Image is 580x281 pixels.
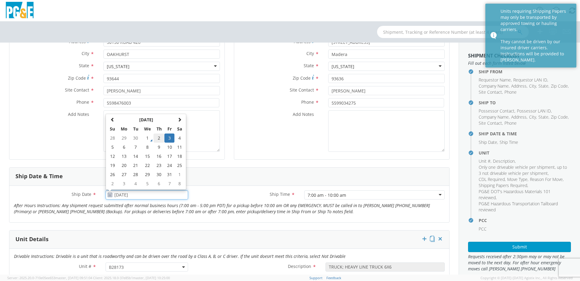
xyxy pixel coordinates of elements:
span: Add Notes [68,111,89,117]
li: , [479,182,528,189]
td: 27 [118,170,130,179]
li: , [479,108,515,114]
li: , [479,83,510,89]
span: Server: 2025.20.0-710e05ee653 [7,276,92,280]
span: Add Notes [293,111,314,117]
li: , [479,176,506,182]
span: Requestor Name [479,77,511,83]
div: [US_STATE] [332,64,354,70]
span: Phone [76,99,89,105]
span: Address [511,83,527,89]
li: , [530,176,564,182]
span: Fill out each form listed below [468,60,571,66]
li: , [529,114,537,120]
span: PG&E DOT's Hazardous Materials 101 reviewed [479,189,551,200]
td: 4 [130,179,141,188]
td: 26 [107,170,118,179]
td: 17 [164,152,175,161]
span: CDL Required [479,176,505,182]
td: 29 [118,134,130,143]
li: , [479,189,569,201]
span: Company Name [479,83,509,89]
td: 23 [153,161,164,170]
td: 28 [130,170,141,179]
span: Site Contact [290,87,314,93]
span: Ship Date [479,139,497,145]
span: Requests received after 2:30pm may or may not be moved to the next day. For after hour emergency ... [468,254,571,272]
td: 11 [174,143,185,152]
th: Fr [164,124,175,134]
span: Ship Date [72,191,91,197]
td: 20 [118,161,130,170]
i: After Hours Instructions: Any shipment request submitted after normal business hours (7:00 am - 5... [14,203,430,214]
span: Client: 2025.18.0-37e85b1 [93,276,170,280]
span: Possessor Contact [479,108,514,114]
th: We [141,124,154,134]
td: 8 [174,179,185,188]
li: , [538,83,549,89]
li: , [479,158,491,164]
span: PCC [479,226,487,232]
span: Ship Time [270,191,290,197]
td: 2 [107,179,118,188]
span: Requestor LAN ID [513,77,547,83]
span: State [538,114,548,120]
td: 18 [174,152,185,161]
li: , [513,77,548,83]
span: Move Type [507,176,528,182]
li: , [479,114,510,120]
span: Zip Code [551,114,568,120]
span: Site Contact [479,89,502,95]
li: , [479,139,498,145]
span: Zip Code [68,75,86,81]
th: Th [153,124,164,134]
li: , [479,77,512,83]
span: Phone [504,120,517,126]
strong: Shipment Checklist [468,52,520,59]
td: 5 [141,179,154,188]
li: , [538,114,549,120]
td: 28 [107,134,118,143]
td: 1 [174,170,185,179]
span: B28173 [109,264,185,270]
span: State [304,63,314,68]
h4: Ship From [479,69,571,74]
div: [US_STATE] [107,64,130,70]
td: 22 [141,161,154,170]
th: Select Month [118,115,174,124]
td: 3 [164,134,175,143]
td: 6 [153,179,164,188]
td: 25 [174,161,185,170]
th: Tu [130,124,141,134]
input: Shipment, Tracking or Reference Number (at least 4 chars) [377,26,529,38]
li: , [493,158,516,164]
span: Copyright © [DATE]-[DATE] Agistix Inc., All Rights Reserved [481,276,573,280]
td: 3 [118,179,130,188]
button: Submit [468,242,571,252]
td: 7 [164,179,175,188]
span: Unit # [479,158,491,164]
span: Address [511,114,527,120]
li: , [551,83,569,89]
td: 16 [153,152,164,161]
span: State [538,83,548,89]
span: Zip Code [551,83,568,89]
a: Feedback [326,276,341,280]
th: Mo [118,124,130,134]
td: 13 [118,152,130,161]
td: 4 [174,134,185,143]
td: 21 [130,161,141,170]
a: Support [309,276,322,280]
span: Unit # [79,263,91,269]
span: Shipping Papers Required [479,182,527,188]
span: master, [DATE] 10:25:00 [133,276,170,280]
i: Drivable Instructions: Drivable is a unit that is roadworthy and can be driven over the road by a... [14,253,346,259]
td: 14 [130,152,141,161]
td: 5 [107,143,118,152]
span: City [82,50,89,56]
h4: Ship Date & Time [479,131,571,136]
h4: PCC [479,218,571,223]
td: 29 [141,170,154,179]
span: City [529,83,536,89]
span: State [79,63,89,68]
